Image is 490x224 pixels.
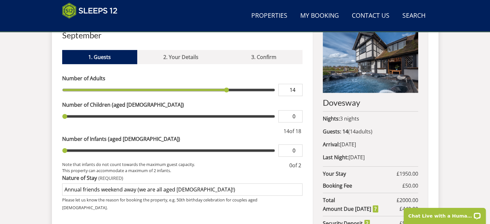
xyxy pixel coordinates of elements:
[323,32,418,93] img: An image of 'Dovesway'
[137,50,225,64] a: 2. Your Details
[323,115,340,122] strong: Nights:
[225,50,303,64] a: 3. Confirm
[323,170,396,178] strong: Your Stay
[368,128,371,135] span: s
[323,154,349,161] strong: Last Night:
[397,170,418,178] span: £
[342,128,348,135] strong: 14
[249,9,290,23] a: Properties
[62,101,303,109] label: Number of Children (aged [DEMOGRAPHIC_DATA])
[298,9,341,23] a: My Booking
[323,182,402,190] strong: Booking Fee
[402,182,418,190] span: £
[323,153,418,161] p: [DATE]
[62,50,137,64] a: 1. Guests
[62,3,118,19] img: Sleeps 12
[323,98,418,107] h2: Dovesway
[59,23,127,28] iframe: Customer reviews powered by Trustpilot
[282,127,303,135] div: of 18
[62,197,257,210] small: Please let us know the reason for booking the property, e.g. 50th birthday celebration for couple...
[62,174,303,182] label: Nature of Stay
[399,170,418,177] span: 1950.00
[289,162,292,169] span: 0
[323,141,418,148] p: [DATE]
[283,128,289,135] span: 14
[62,74,303,82] label: Number of Adults
[62,135,303,143] label: Number of Infants (aged [DEMOGRAPHIC_DATA])
[323,141,340,148] strong: Arrival:
[62,22,303,40] h2: Book your stay at [GEOGRAPHIC_DATA], [GEOGRAPHIC_DATA] in September
[288,161,303,174] div: of 2
[323,205,378,213] strong: Amount Due [DATE]
[323,128,341,135] strong: Guests:
[342,128,372,135] span: ( )
[349,9,392,23] a: Contact Us
[323,196,396,204] strong: Total
[397,196,418,204] span: £
[350,128,371,135] span: adult
[350,128,356,135] span: 14
[400,9,428,23] a: Search
[405,182,418,189] span: 50.00
[399,197,418,204] span: 2000.00
[399,204,490,224] iframe: LiveChat chat widget
[323,115,418,122] p: 3 nights
[62,161,283,174] small: Note that infants do not count towards the maximum guest capacity. This property can accommodate ...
